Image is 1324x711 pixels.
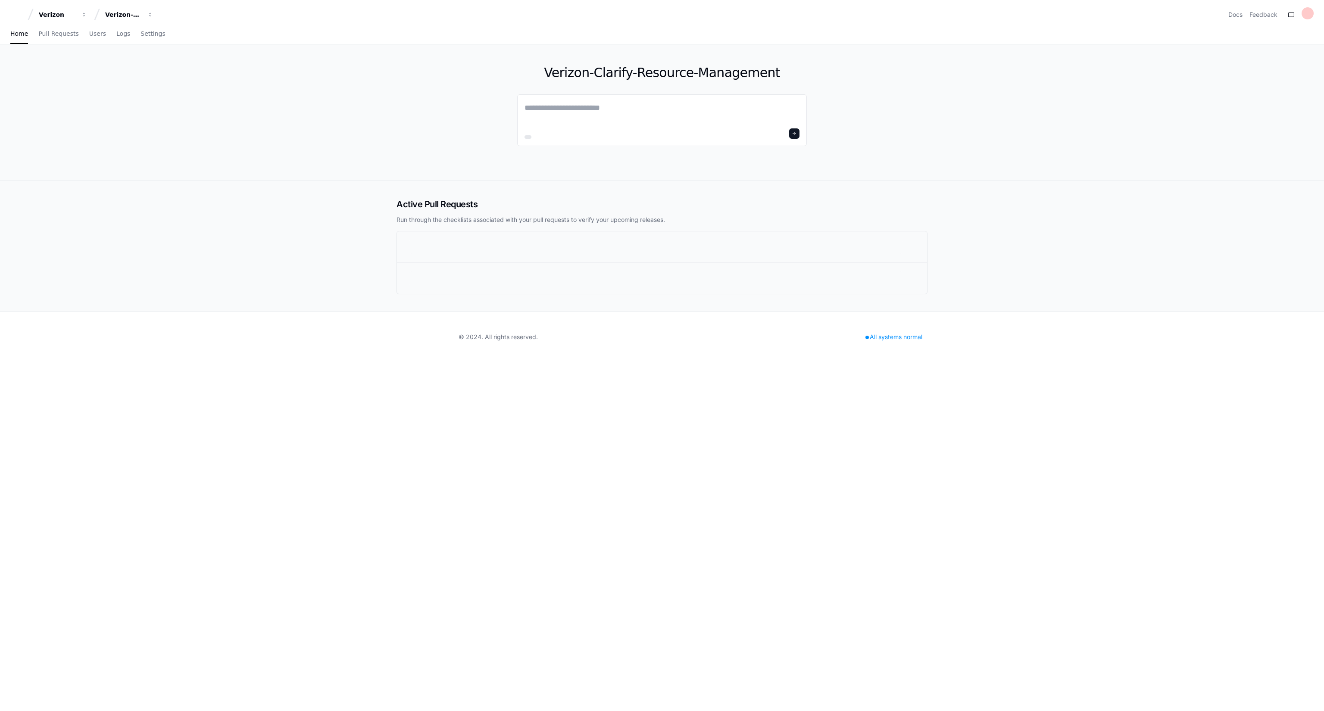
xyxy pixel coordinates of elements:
[10,31,28,36] span: Home
[38,31,78,36] span: Pull Requests
[1228,10,1243,19] a: Docs
[116,31,130,36] span: Logs
[89,31,106,36] span: Users
[397,215,927,224] p: Run through the checklists associated with your pull requests to verify your upcoming releases.
[102,7,157,22] button: Verizon-Clarify-Resource-Management
[459,333,538,341] div: © 2024. All rights reserved.
[116,24,130,44] a: Logs
[517,65,807,81] h1: Verizon-Clarify-Resource-Management
[105,10,142,19] div: Verizon-Clarify-Resource-Management
[39,10,76,19] div: Verizon
[38,24,78,44] a: Pull Requests
[860,331,927,343] div: All systems normal
[89,24,106,44] a: Users
[1249,10,1277,19] button: Feedback
[141,31,165,36] span: Settings
[141,24,165,44] a: Settings
[397,198,927,210] h2: Active Pull Requests
[10,24,28,44] a: Home
[35,7,91,22] button: Verizon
